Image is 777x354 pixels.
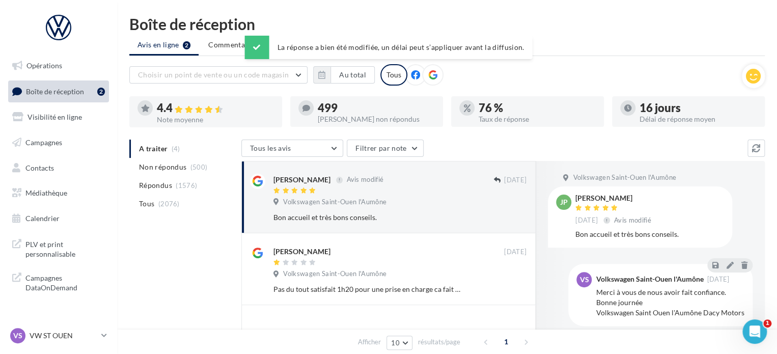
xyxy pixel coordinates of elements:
a: Campagnes DataOnDemand [6,267,111,297]
span: Volkswagen Saint-Ouen l'Aumône [283,269,386,279]
div: [PERSON_NAME] [273,247,330,257]
span: Campagnes [25,138,62,147]
span: Calendrier [25,214,60,223]
a: Calendrier [6,208,111,229]
div: Pas du tout satisfait 1h20 pour une prise en charge ca fait impeu long et si je ne me manifeste p... [273,284,460,294]
button: Filtrer par note [347,140,424,157]
a: Visibilité en ligne [6,106,111,128]
div: [PERSON_NAME] non répondus [318,116,435,123]
span: Visibilité en ligne [27,113,82,121]
div: Merci à vous de nous avoir fait confiance. Bonne journée Volkswagen Saint Ouen l'Aumône Dacy Motors [596,287,744,318]
span: Avis modifié [614,216,651,224]
span: (1576) [176,181,197,189]
button: 10 [386,336,412,350]
div: 4.4 [157,102,274,114]
span: Commentaires [208,40,257,50]
span: VS [13,331,22,341]
a: PLV et print personnalisable [6,233,111,263]
button: Tous les avis [241,140,343,157]
div: Taux de réponse [479,116,596,123]
div: Tous [380,64,407,86]
span: 1 [763,319,771,328]
div: 499 [318,102,435,114]
span: Volkswagen Saint-Ouen l'Aumône [573,173,676,182]
span: Tous les avis [250,144,291,152]
button: Choisir un point de vente ou un code magasin [129,66,308,84]
div: 2 [97,88,105,96]
p: VW ST OUEN [30,331,97,341]
button: Au total [313,66,375,84]
a: Médiathèque [6,182,111,204]
span: JP [560,197,568,207]
span: Contacts [25,163,54,172]
span: Répondus [139,180,172,190]
span: PLV et print personnalisable [25,237,105,259]
div: [PERSON_NAME] [273,175,330,185]
a: VS VW ST OUEN [8,326,109,345]
button: Au total [330,66,375,84]
div: Bon accueil et très bons conseils. [575,229,724,239]
span: Tous [139,199,154,209]
span: (500) [190,163,208,171]
span: Afficher [358,337,381,347]
div: Volkswagen Saint-Ouen l'Aumône [596,276,703,283]
iframe: Intercom live chat [742,319,767,344]
span: Opérations [26,61,62,70]
span: [DATE] [504,176,526,185]
div: Boîte de réception [129,16,765,32]
span: 10 [391,339,400,347]
a: Opérations [6,55,111,76]
div: Délai de réponse moyen [640,116,757,123]
span: VS [579,275,589,285]
div: Bon accueil et très bons conseils. [273,212,460,223]
a: Campagnes [6,132,111,153]
span: résultats/page [418,337,460,347]
span: 1 [498,334,514,350]
span: [DATE] [575,216,598,225]
span: Médiathèque [25,188,67,197]
span: Choisir un point de vente ou un code magasin [138,70,289,79]
div: [PERSON_NAME] [575,195,653,202]
span: [DATE] [707,276,729,283]
span: (2076) [158,200,180,208]
div: La réponse a bien été modifiée, un délai peut s’appliquer avant la diffusion. [245,36,533,59]
div: 16 jours [640,102,757,114]
a: Boîte de réception2 [6,80,111,102]
span: Volkswagen Saint-Ouen l'Aumône [283,198,386,207]
span: Campagnes DataOnDemand [25,271,105,293]
div: 76 % [479,102,596,114]
div: Note moyenne [157,116,274,123]
span: Avis modifié [346,176,383,184]
span: Boîte de réception [26,87,84,95]
span: [DATE] [504,248,526,257]
a: Contacts [6,157,111,179]
span: Non répondus [139,162,186,172]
